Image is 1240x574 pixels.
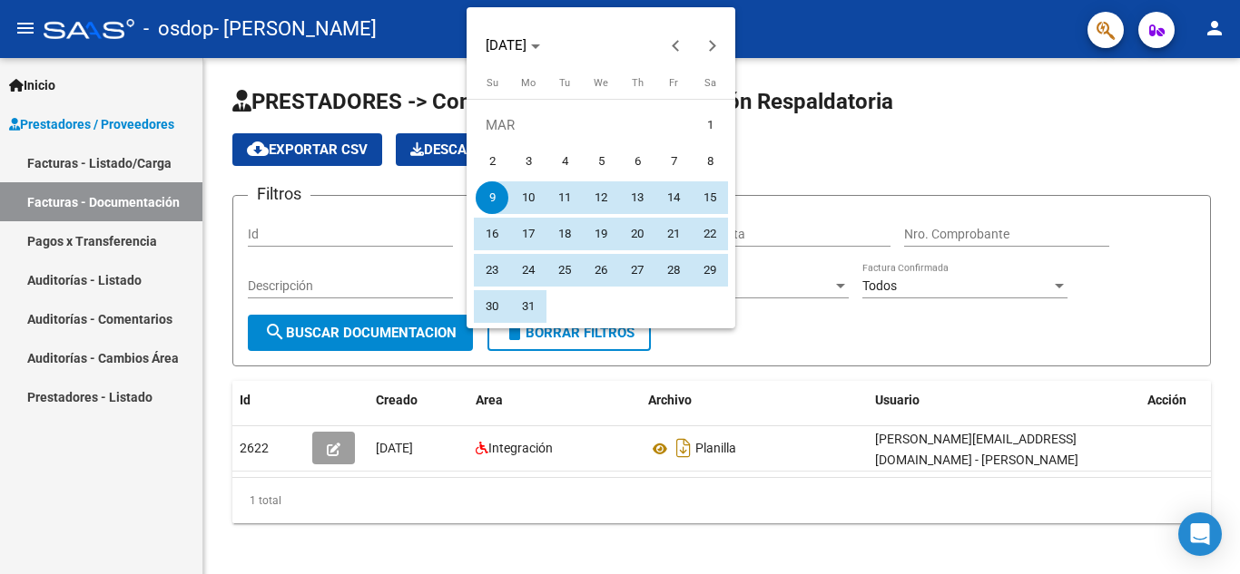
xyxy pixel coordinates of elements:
span: 1 [694,109,726,141]
span: 8 [694,145,726,178]
span: 28 [657,254,690,287]
span: Th [632,77,644,89]
button: Previous month [658,27,694,63]
span: We [594,77,608,89]
span: 17 [512,218,545,250]
span: 24 [512,254,545,287]
span: 4 [548,145,581,178]
button: March 13, 2025 [619,180,655,216]
span: 20 [621,218,654,250]
span: Tu [559,77,570,89]
button: March 23, 2025 [474,252,510,288]
span: Sa [704,77,716,89]
span: 22 [694,218,726,250]
button: March 27, 2025 [619,252,655,288]
span: Mo [521,77,536,89]
button: March 1, 2025 [692,107,728,143]
button: March 26, 2025 [583,252,619,288]
button: March 6, 2025 [619,143,655,180]
span: 13 [621,181,654,214]
span: 2 [476,145,508,178]
span: 23 [476,254,508,287]
button: March 24, 2025 [510,252,546,288]
button: March 20, 2025 [619,216,655,252]
button: March 22, 2025 [692,216,728,252]
span: 9 [476,181,508,214]
span: 5 [585,145,617,178]
button: March 5, 2025 [583,143,619,180]
button: March 21, 2025 [655,216,692,252]
button: March 25, 2025 [546,252,583,288]
button: March 9, 2025 [474,180,510,216]
button: March 14, 2025 [655,180,692,216]
button: March 28, 2025 [655,252,692,288]
span: 11 [548,181,581,214]
span: 3 [512,145,545,178]
span: 30 [476,290,508,323]
button: March 2, 2025 [474,143,510,180]
button: March 29, 2025 [692,252,728,288]
button: March 10, 2025 [510,180,546,216]
span: 31 [512,290,545,323]
span: 16 [476,218,508,250]
span: 25 [548,254,581,287]
button: March 18, 2025 [546,216,583,252]
button: March 19, 2025 [583,216,619,252]
button: March 31, 2025 [510,288,546,325]
span: 6 [621,145,654,178]
button: Choose month and year [478,29,547,62]
button: March 12, 2025 [583,180,619,216]
span: 26 [585,254,617,287]
span: [DATE] [486,37,527,54]
span: 7 [657,145,690,178]
button: March 4, 2025 [546,143,583,180]
span: 14 [657,181,690,214]
button: March 15, 2025 [692,180,728,216]
span: 12 [585,181,617,214]
span: 18 [548,218,581,250]
button: March 17, 2025 [510,216,546,252]
span: 29 [694,254,726,287]
span: Fr [669,77,678,89]
button: Next month [694,27,731,63]
button: March 11, 2025 [546,180,583,216]
span: 19 [585,218,617,250]
span: 15 [694,181,726,214]
button: March 3, 2025 [510,143,546,180]
span: Su [487,77,498,89]
button: March 16, 2025 [474,216,510,252]
td: MAR [474,107,692,143]
button: March 7, 2025 [655,143,692,180]
span: 27 [621,254,654,287]
span: 10 [512,181,545,214]
button: March 30, 2025 [474,288,510,325]
button: March 8, 2025 [692,143,728,180]
span: 21 [657,218,690,250]
div: Open Intercom Messenger [1178,512,1222,556]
